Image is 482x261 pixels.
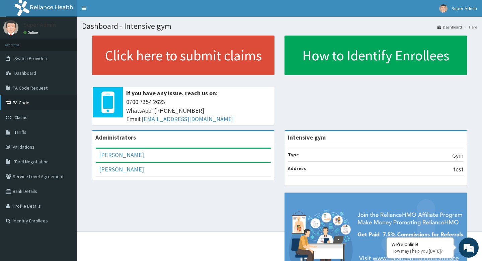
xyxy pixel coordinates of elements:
p: Super Admin [23,22,56,28]
span: Claims [14,114,27,120]
a: [PERSON_NAME] [99,165,144,173]
span: Tariff Negotiation [14,159,49,165]
li: Here [463,24,477,30]
h1: Dashboard - Intensive gym [82,22,477,31]
div: We're Online! [392,241,449,247]
strong: Intensive gym [288,134,326,141]
span: Tariffs [14,129,26,135]
p: How may I help you today? [392,248,449,254]
b: Address [288,165,306,171]
a: How to Identify Enrollees [285,36,467,75]
a: Click here to submit claims [92,36,274,75]
img: User Image [439,4,448,13]
a: [EMAIL_ADDRESS][DOMAIN_NAME] [142,115,234,123]
span: Dashboard [14,70,36,76]
img: User Image [3,20,18,35]
a: [PERSON_NAME] [99,151,144,159]
b: Administrators [95,134,136,141]
b: Type [288,152,299,158]
a: Online [23,30,39,35]
p: test [453,165,464,174]
span: Switch Providers [14,55,49,61]
span: 0700 7354 2623 WhatsApp: [PHONE_NUMBER] Email: [126,98,271,123]
b: If you have any issue, reach us on: [126,89,218,97]
a: Dashboard [437,24,462,30]
span: Super Admin [452,5,477,11]
p: Gym [452,151,464,160]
